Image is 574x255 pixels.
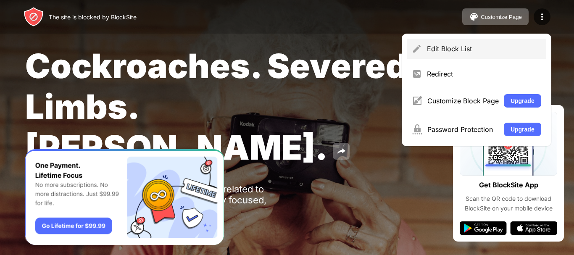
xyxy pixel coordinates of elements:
[49,13,137,21] div: The site is blocked by BlockSite
[462,8,529,25] button: Customize Page
[427,45,541,53] div: Edit Block List
[427,125,499,134] div: Password Protection
[412,96,422,106] img: menu-customize.svg
[24,7,44,27] img: header-logo.svg
[427,97,499,105] div: Customize Block Page
[469,12,479,22] img: pallet.svg
[412,69,422,79] img: menu-redirect.svg
[336,146,346,156] img: share.svg
[412,124,422,134] img: menu-password.svg
[412,44,422,54] img: menu-pencil.svg
[504,94,541,108] button: Upgrade
[481,14,522,20] div: Customize Page
[25,149,224,245] iframe: Banner
[427,70,541,78] div: Redirect
[504,123,541,136] button: Upgrade
[537,12,547,22] img: menu-icon.svg
[25,45,408,168] span: Cockroaches. Severed Limbs. [PERSON_NAME].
